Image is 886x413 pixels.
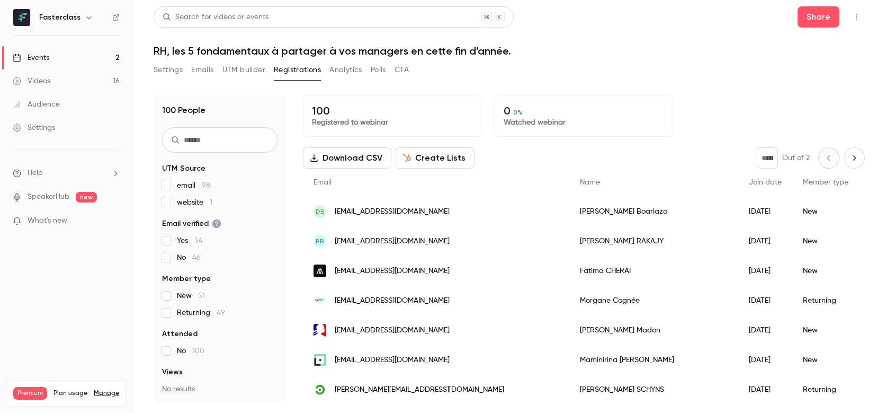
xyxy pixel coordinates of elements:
div: [DATE] [738,375,792,405]
span: 100 [192,347,204,355]
div: [PERSON_NAME] Boarlaza [569,197,738,226]
p: Registered to webinar [312,117,473,128]
div: Events [13,52,49,63]
img: tab_domain_overview_orange.svg [43,67,51,75]
span: new [76,192,97,203]
img: Fasterclass [13,9,30,26]
div: [DATE] [738,286,792,315]
img: logo_orange.svg [17,17,25,25]
div: New [792,226,859,256]
div: [DATE] [738,226,792,256]
span: Email [314,179,332,186]
button: Registrations [274,61,321,78]
span: Views [162,367,183,377]
span: Email verified [162,218,221,229]
h1: 100 People [162,104,205,117]
div: v 4.0.25 [30,17,52,25]
span: 98 [202,182,210,189]
span: [EMAIL_ADDRESS][DOMAIN_NAME] [335,266,450,277]
div: [DATE] [738,315,792,345]
img: ac-nantes.fr [314,324,326,337]
div: Domaine: [DOMAIN_NAME] [28,28,120,36]
span: Member type [162,274,211,284]
div: [DATE] [738,345,792,375]
button: Next page [844,147,865,169]
span: Yes [177,235,203,246]
img: delpower.be [314,383,326,396]
button: Share [798,6,839,28]
div: [DATE] [738,197,792,226]
a: SpeakerHub [28,191,69,203]
p: 0 [504,104,665,117]
img: website_grey.svg [17,28,25,36]
div: Domaine [55,68,82,75]
button: UTM builder [222,61,265,78]
button: Download CSV [303,147,391,169]
span: [PERSON_NAME][EMAIL_ADDRESS][DOMAIN_NAME] [335,384,504,396]
p: 100 [312,104,473,117]
div: Fatima CHERAI [569,256,738,286]
p: Watched webinar [504,117,665,128]
button: Analytics [329,61,362,78]
div: [PERSON_NAME] RAKAJY [569,226,738,256]
span: Plan usage [53,389,87,398]
div: New [792,256,859,286]
span: Join date [749,179,782,186]
span: Name [580,179,600,186]
div: Search for videos or events [163,12,269,23]
div: [PERSON_NAME] Madon [569,315,738,345]
iframe: Noticeable Trigger [107,216,120,226]
div: Videos [13,76,50,86]
h6: Fasterclass [39,12,80,23]
div: Maminirina [PERSON_NAME] [569,345,738,375]
span: No [177,346,204,356]
span: Help [28,168,43,179]
span: Member type [803,179,848,186]
span: No [177,252,201,263]
span: UTM Source [162,163,205,174]
div: New [792,345,859,375]
span: email [177,180,210,191]
span: website [177,197,212,208]
div: Returning [792,286,859,315]
div: New [792,315,859,345]
img: luminess.eu [314,354,326,366]
span: 1 [210,199,212,206]
span: 54 [194,237,203,244]
span: 0 % [513,109,523,116]
div: Returning [792,375,859,405]
span: Returning [177,307,225,318]
button: Create Lists [396,147,475,169]
div: Audience [13,99,60,110]
button: Emails [191,61,213,78]
img: grdf.fr [314,294,326,307]
img: tab_keywords_by_traffic_grey.svg [120,67,129,75]
div: [DATE] [738,256,792,286]
span: 46 [192,254,201,261]
button: CTA [395,61,409,78]
span: Attended [162,329,198,339]
p: No results [162,384,278,394]
span: 51 [198,292,205,300]
button: Polls [371,61,386,78]
span: [EMAIL_ADDRESS][DOMAIN_NAME] [335,206,450,217]
li: help-dropdown-opener [13,168,120,179]
div: Mots-clés [132,68,162,75]
span: PR [316,236,324,246]
span: Premium [13,387,47,400]
div: Settings [13,122,55,133]
span: [EMAIL_ADDRESS][DOMAIN_NAME] [335,355,450,366]
span: What's new [28,215,67,226]
span: [EMAIL_ADDRESS][DOMAIN_NAME] [335,236,450,247]
span: New [177,291,205,301]
p: Out of 2 [782,153,810,163]
div: New [792,197,859,226]
div: Morgane Cognée [569,286,738,315]
button: Settings [154,61,183,78]
h1: RH, les 5 fondamentaux à partager à vos managers en cette fin d’année. [154,45,865,57]
div: [PERSON_NAME] SCHYNS [569,375,738,405]
span: [EMAIL_ADDRESS][DOMAIN_NAME] [335,325,450,336]
img: adveris.fr [314,265,326,277]
a: Manage [94,389,119,398]
span: [EMAIL_ADDRESS][DOMAIN_NAME] [335,295,450,306]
